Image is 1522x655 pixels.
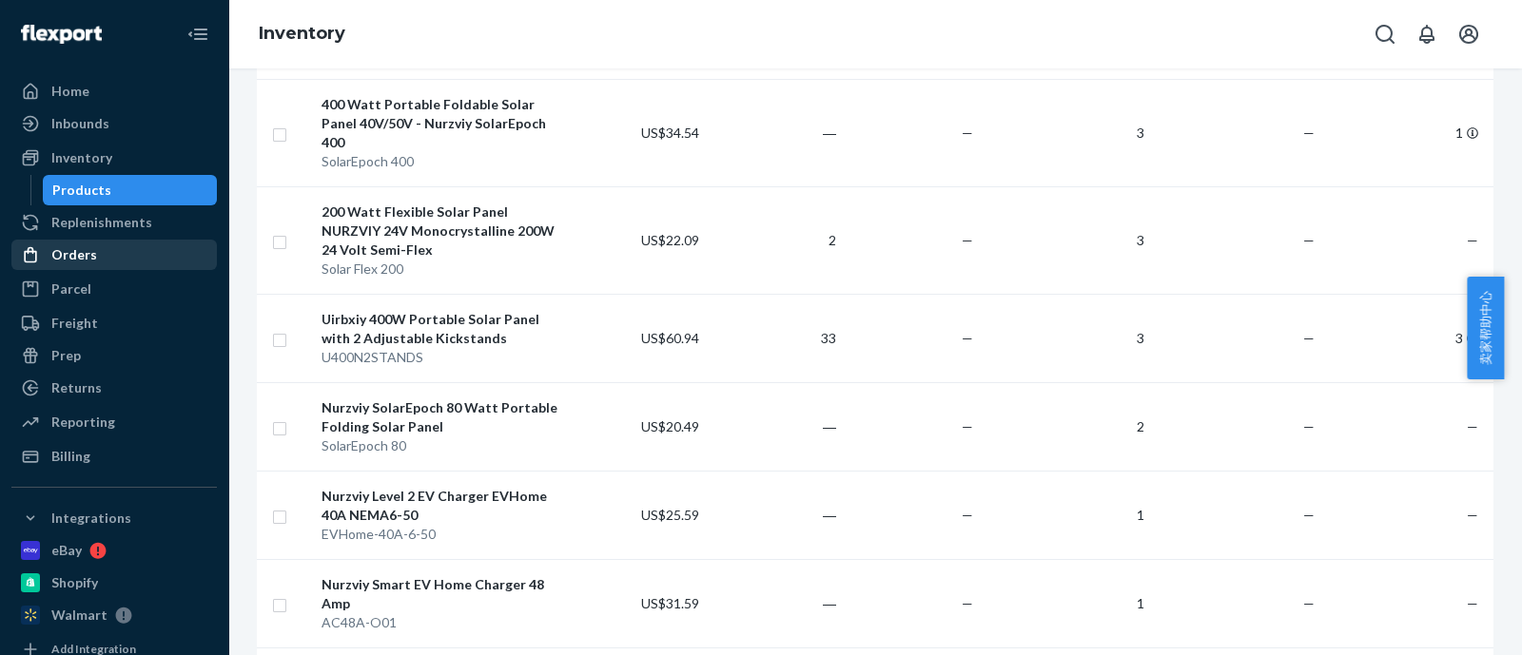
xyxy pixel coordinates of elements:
a: Billing [11,441,217,472]
td: 3 [1322,294,1493,382]
div: Billing [51,447,90,466]
a: eBay [11,535,217,566]
div: Home [51,82,89,101]
span: US$25.59 [641,507,699,523]
a: Replenishments [11,207,217,238]
span: — [1303,232,1315,248]
td: ― [707,559,844,647]
div: eBay [51,541,82,560]
a: Walmart [11,600,217,630]
span: — [1467,232,1478,248]
div: Inbounds [51,114,109,133]
td: 1 [1322,79,1493,186]
span: US$60.94 [641,330,699,346]
span: — [962,418,973,434]
a: Returns [11,373,217,403]
button: Integrations [11,503,217,533]
div: Orders [51,245,97,264]
td: 33 [707,294,844,382]
div: AC48A-O01 [322,613,563,632]
td: 1 [981,471,1152,559]
div: 200 Watt Flexible Solar Panel NURZVIY 24V Monocrystalline 200W 24 Volt Semi-Flex [322,202,563,260]
span: US$20.49 [641,418,699,434]
span: — [1303,595,1315,611]
div: Prep [51,346,81,365]
div: SolarEpoch 400 [322,152,563,171]
button: Open account menu [1450,15,1488,53]
span: US$22.09 [641,232,699,248]
td: 2 [981,382,1152,471]
div: Walmart [51,606,107,625]
span: — [1303,418,1315,434]
div: U400N2STANDS [322,348,563,367]
a: Products [43,175,218,205]
td: 3 [981,294,1152,382]
a: Reporting [11,407,217,437]
span: US$31.59 [641,595,699,611]
ol: breadcrumbs [244,7,361,62]
div: Freight [51,314,98,333]
a: Shopify [11,568,217,598]
a: Orders [11,240,217,270]
span: — [1303,330,1315,346]
div: Products [52,181,111,200]
td: 1 [981,559,1152,647]
a: Home [11,76,217,106]
div: Shopify [51,573,98,592]
span: US$34.54 [641,125,699,141]
td: ― [707,471,844,559]
td: ― [707,382,844,471]
td: 2 [707,186,844,294]
span: — [1467,595,1478,611]
button: Close Navigation [179,15,217,53]
div: Nurzviy Level 2 EV Charger EVHome 40A NEMA6-50 [322,487,563,525]
a: Freight [11,308,217,338]
div: Replenishments [51,213,152,232]
div: 400 Watt Portable Foldable Solar Panel 40V/50V - Nurzviy SolarEpoch 400 [322,95,563,152]
a: Inbounds [11,108,217,139]
a: Prep [11,340,217,371]
span: — [962,507,973,523]
div: Uirbxiy 400W Portable Solar Panel with 2 Adjustable Kickstands [322,310,563,348]
a: Inventory [259,23,345,44]
span: — [962,595,973,611]
td: 3 [981,79,1152,186]
td: 3 [981,186,1152,294]
div: Nurzviy SolarEpoch 80 Watt Portable Folding Solar Panel [322,398,563,436]
div: Returns [51,378,102,397]
button: 卖家帮助中心 [1467,277,1504,379]
span: — [1303,507,1315,523]
button: Open Search Box [1366,15,1404,53]
a: Inventory [11,143,217,173]
div: Solar Flex 200 [322,260,563,279]
div: Reporting [51,413,115,432]
div: SolarEpoch 80 [322,436,563,455]
div: EVHome-40A-6-50 [322,525,563,544]
span: — [1467,507,1478,523]
span: — [962,232,973,248]
a: Parcel [11,274,217,304]
button: Open notifications [1408,15,1446,53]
div: Integrations [51,509,131,528]
div: Parcel [51,279,91,299]
div: Inventory [51,148,112,167]
div: Nurzviy Smart EV Home Charger 48 Amp [322,575,563,613]
span: — [1303,125,1315,141]
td: ― [707,79,844,186]
span: — [962,125,973,141]
img: Flexport logo [21,25,102,44]
span: — [1467,418,1478,434]
span: — [962,330,973,346]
